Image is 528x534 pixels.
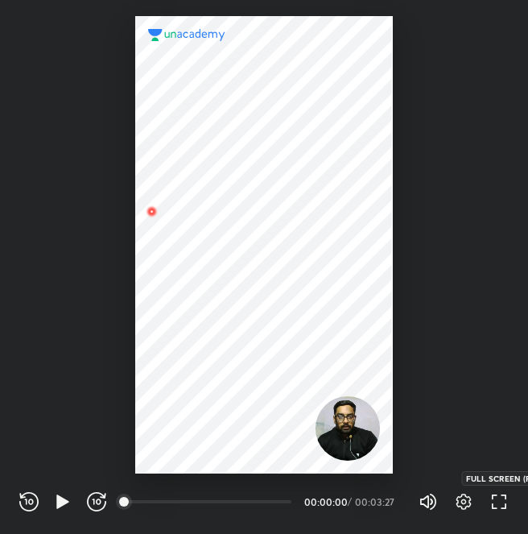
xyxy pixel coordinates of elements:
[355,497,399,507] div: 00:03:27
[348,497,352,507] div: /
[142,202,162,221] img: wMgqJGBwKWe8AAAAABJRU5ErkJggg==
[304,497,344,507] div: 00:00:00
[148,29,225,40] img: logo.2a7e12a2.svg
